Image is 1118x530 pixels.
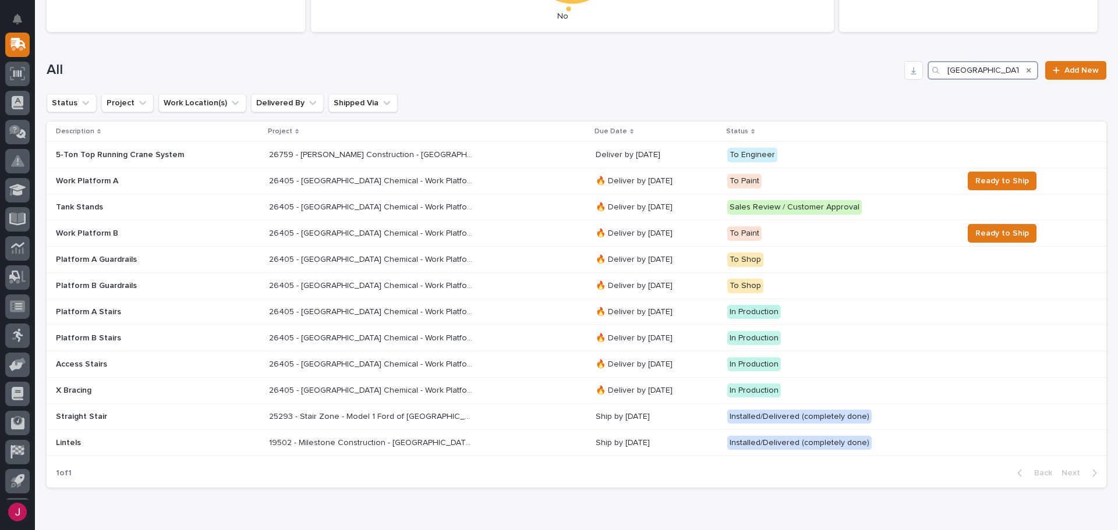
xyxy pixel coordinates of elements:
[47,142,1106,168] tr: 5-Ton Top Running Crane System26759 - [PERSON_NAME] Construction - [GEOGRAPHIC_DATA] Department 5...
[269,174,475,186] p: 26405 - [GEOGRAPHIC_DATA] Chemical - Work Platform
[56,125,94,138] p: Description
[47,299,1106,325] tr: Platform A Stairs26405 - [GEOGRAPHIC_DATA] Chemical - Work Platform26405 - [GEOGRAPHIC_DATA] Chem...
[1062,468,1087,478] span: Next
[596,333,719,343] p: 🔥 Deliver by [DATE]
[56,202,260,212] p: Tank Stands
[269,331,475,343] p: 26405 - [GEOGRAPHIC_DATA] Chemical - Work Platform
[47,220,1106,247] tr: Work Platform B26405 - [GEOGRAPHIC_DATA] Chemical - Work Platform26405 - [GEOGRAPHIC_DATA] Chemic...
[47,404,1106,430] tr: Straight Stair25293 - Stair Zone - Model 1 Ford of [GEOGRAPHIC_DATA] - Straight Stair25293 - Stai...
[269,148,475,160] p: 26759 - Robinson Construction - Warsaw Public Works Street Department 5T Bridge Crane
[47,194,1106,220] tr: Tank Stands26405 - [GEOGRAPHIC_DATA] Chemical - Work Platform26405 - [GEOGRAPHIC_DATA] Chemical -...
[328,94,398,112] button: Shipped Via
[269,410,475,422] p: 25293 - Stair Zone - Model 1 Ford of Warsaw - Straight Stair
[727,357,781,372] div: In Production
[56,386,260,396] p: X Bracing
[727,226,762,241] div: To Paint
[268,125,292,138] p: Project
[47,459,81,488] p: 1 of 1
[269,200,475,212] p: 26405 - [GEOGRAPHIC_DATA] Chemical - Work Platform
[56,438,260,448] p: Lintels
[15,14,30,33] div: Notifications
[5,500,30,524] button: users-avatar
[727,383,781,398] div: In Production
[269,357,475,369] p: 26405 - [GEOGRAPHIC_DATA] Chemical - Work Platform
[1045,61,1106,80] a: Add New
[47,325,1106,351] tr: Platform B Stairs26405 - [GEOGRAPHIC_DATA] Chemical - Work Platform26405 - [GEOGRAPHIC_DATA] Chem...
[47,168,1106,194] tr: Work Platform A26405 - [GEOGRAPHIC_DATA] Chemical - Work Platform26405 - [GEOGRAPHIC_DATA] Chemic...
[56,281,260,291] p: Platform B Guardrails
[1057,468,1106,478] button: Next
[727,279,763,293] div: To Shop
[596,150,719,160] p: Deliver by [DATE]
[596,176,719,186] p: 🔥 Deliver by [DATE]
[47,351,1106,378] tr: Access Stairs26405 - [GEOGRAPHIC_DATA] Chemical - Work Platform26405 - [GEOGRAPHIC_DATA] Chemical...
[56,360,260,369] p: Access Stairs
[975,226,1029,240] span: Ready to Ship
[595,125,627,138] p: Due Date
[928,61,1038,80] input: Search
[596,229,719,239] p: 🔥 Deliver by [DATE]
[47,378,1106,404] tr: X Bracing26405 - [GEOGRAPHIC_DATA] Chemical - Work Platform26405 - [GEOGRAPHIC_DATA] Chemical - W...
[56,307,260,317] p: Platform A Stairs
[596,255,719,265] p: 🔥 Deliver by [DATE]
[1064,66,1099,74] span: Add New
[727,174,762,188] div: To Paint
[158,94,246,112] button: Work Location(s)
[47,273,1106,299] tr: Platform B Guardrails26405 - [GEOGRAPHIC_DATA] Chemical - Work Platform26405 - [GEOGRAPHIC_DATA] ...
[968,224,1036,243] button: Ready to Ship
[56,229,260,239] p: Work Platform B
[5,7,30,31] button: Notifications
[269,252,475,265] p: 26405 - [GEOGRAPHIC_DATA] Chemical - Work Platform
[269,383,475,396] p: 26405 - [GEOGRAPHIC_DATA] Chemical - Work Platform
[596,202,719,212] p: 🔥 Deliver by [DATE]
[596,386,719,396] p: 🔥 Deliver by [DATE]
[56,150,260,160] p: 5-Ton Top Running Crane System
[727,436,872,450] div: Installed/Delivered (completely done)
[1027,468,1052,478] span: Back
[975,174,1029,188] span: Ready to Ship
[251,94,324,112] button: Delivered By
[56,255,260,265] p: Platform A Guardrails
[596,307,719,317] p: 🔥 Deliver by [DATE]
[727,148,777,162] div: To Engineer
[269,436,475,448] p: 19502 - Milestone Construction - Warsaw Midd. School Warsaw Middle School Lintels
[101,94,154,112] button: Project
[47,62,900,79] h1: All
[47,430,1106,456] tr: Lintels19502 - Milestone Construction - [GEOGRAPHIC_DATA] Midd. School [GEOGRAPHIC_DATA] Lintels1...
[56,412,260,422] p: Straight Stair
[727,410,872,424] div: Installed/Delivered (completely done)
[596,438,719,448] p: Ship by [DATE]
[269,226,475,239] p: 26405 - [GEOGRAPHIC_DATA] Chemical - Work Platform
[269,305,475,317] p: 26405 - [GEOGRAPHIC_DATA] Chemical - Work Platform
[596,412,719,422] p: Ship by [DATE]
[1008,468,1057,478] button: Back
[56,176,260,186] p: Work Platform A
[727,305,781,319] div: In Production
[727,200,862,215] div: Sales Review / Customer Approval
[968,172,1036,190] button: Ready to Ship
[727,331,781,346] div: In Production
[47,94,97,112] button: Status
[726,125,748,138] p: Status
[56,333,260,343] p: Platform B Stairs
[269,279,475,291] p: 26405 - [GEOGRAPHIC_DATA] Chemical - Work Platform
[596,360,719,369] p: 🔥 Deliver by [DATE]
[596,281,719,291] p: 🔥 Deliver by [DATE]
[47,247,1106,273] tr: Platform A Guardrails26405 - [GEOGRAPHIC_DATA] Chemical - Work Platform26405 - [GEOGRAPHIC_DATA] ...
[557,12,568,20] text: No
[727,252,763,267] div: To Shop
